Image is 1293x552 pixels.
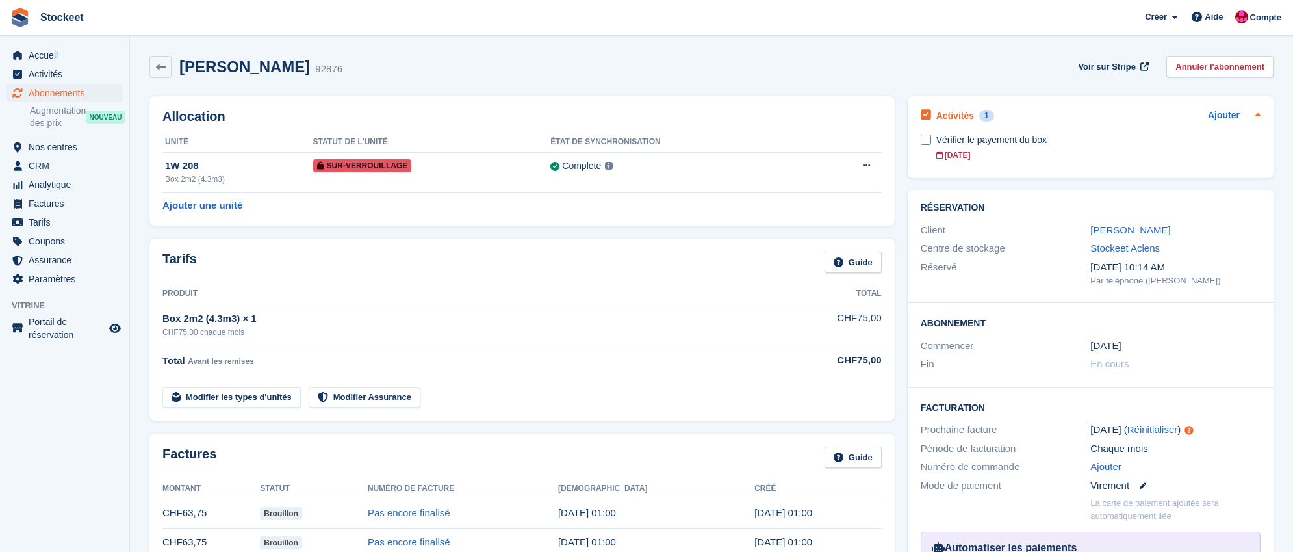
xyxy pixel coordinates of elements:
[162,252,197,273] h2: Tarifs
[6,84,123,102] a: menu
[260,536,302,549] span: Brouillon
[921,203,1261,213] h2: Réservation
[29,138,107,156] span: Nos centres
[29,315,107,341] span: Portail de réservation
[1250,11,1281,24] span: Compte
[162,326,776,338] div: CHF75,00 chaque mois
[936,110,974,122] h2: Activités
[825,252,882,273] a: Guide
[6,251,123,269] a: menu
[162,132,313,153] th: Unité
[754,507,812,518] time: 2025-09-28 23:00:37 UTC
[921,401,1261,414] h2: Facturation
[6,270,123,288] a: menu
[6,176,123,194] a: menu
[1090,339,1121,354] time: 2025-06-28 23:00:00 UTC
[6,213,123,231] a: menu
[1073,56,1151,77] a: Voir sur Stripe
[107,321,123,336] a: Boutique d'aperçu
[30,105,86,129] span: Augmentation des prix
[605,162,613,170] img: icon-info-grey-7440780725fd019a000dd9b08b2336e03edf1995a4989e88bcd33f0948082b44.svg
[29,46,107,64] span: Accueil
[1090,224,1170,235] a: [PERSON_NAME]
[29,251,107,269] span: Assurance
[29,65,107,83] span: Activités
[558,479,754,499] th: [DEMOGRAPHIC_DATA]
[368,536,450,547] a: Pas encore finalisé
[6,65,123,83] a: menu
[1090,243,1160,254] a: Stockeet Aclens
[1145,10,1167,23] span: Créer
[1078,60,1136,73] span: Voir sur Stripe
[162,479,260,499] th: Montant
[29,84,107,102] span: Abonnements
[188,357,254,366] span: Avant les remises
[29,270,107,288] span: Paramètres
[921,260,1091,287] div: Réservé
[1090,260,1261,275] div: [DATE] 10:14 AM
[1127,424,1178,435] a: Réinitialiser
[29,194,107,213] span: Factures
[6,232,123,250] a: menu
[313,159,412,172] span: Sur-verrouillage
[550,132,815,153] th: État de synchronisation
[6,157,123,175] a: menu
[1090,274,1261,287] div: Par téléphone ([PERSON_NAME])
[162,447,216,468] h2: Factures
[921,316,1261,329] h2: Abonnement
[1183,425,1195,436] div: Tooltip anchor
[368,507,450,518] a: Pas encore finalisé
[754,479,881,499] th: Créé
[1090,460,1121,475] a: Ajouter
[260,507,302,520] span: Brouillon
[921,460,1091,475] div: Numéro de commande
[558,536,616,547] time: 2025-08-29 23:00:00 UTC
[6,46,123,64] a: menu
[162,198,242,213] a: Ajouter une unité
[1235,10,1248,23] img: Valentin BURDET
[921,339,1091,354] div: Commencer
[29,232,107,250] span: Coupons
[979,110,994,122] div: 1
[260,479,368,499] th: Statut
[558,507,616,518] time: 2025-09-29 23:00:00 UTC
[315,62,342,77] div: 92876
[754,536,812,547] time: 2025-08-28 23:00:52 UTC
[921,223,1091,238] div: Client
[162,499,260,528] td: CHF63,75
[1166,56,1274,77] a: Annuler l'abonnement
[776,283,882,304] th: Total
[1208,109,1240,124] a: Ajouter
[162,109,882,124] h2: Allocation
[309,387,420,408] a: Modifier Assurance
[162,311,776,326] div: Box 2m2 (4.3m3) × 1
[6,315,123,341] a: menu
[936,127,1261,168] a: Vérifier le payement du box [DATE]
[313,132,551,153] th: Statut de l'unité
[12,299,129,312] span: Vitrine
[776,304,882,345] td: CHF75,00
[921,423,1091,438] div: Prochaine facture
[921,479,1091,493] div: Mode de paiement
[179,58,310,75] h2: [PERSON_NAME]
[29,157,107,175] span: CRM
[6,194,123,213] a: menu
[6,138,123,156] a: menu
[368,479,558,499] th: Numéro de facture
[165,159,313,174] div: 1W 208
[29,176,107,194] span: Analytique
[1090,479,1261,493] div: Virement
[86,111,125,124] div: NOUVEAU
[162,283,776,304] th: Produit
[921,441,1091,456] div: Période de facturation
[936,150,1261,161] div: [DATE]
[1090,441,1261,456] div: Chaque mois
[921,241,1091,256] div: Centre de stockage
[1205,10,1223,23] span: Aide
[35,7,89,28] a: Stockeet
[30,104,123,130] a: Augmentation des prix NOUVEAU
[162,355,185,366] span: Total
[1090,423,1261,438] div: [DATE] ( )
[162,387,301,408] a: Modifier les types d'unités
[1090,358,1129,369] span: En cours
